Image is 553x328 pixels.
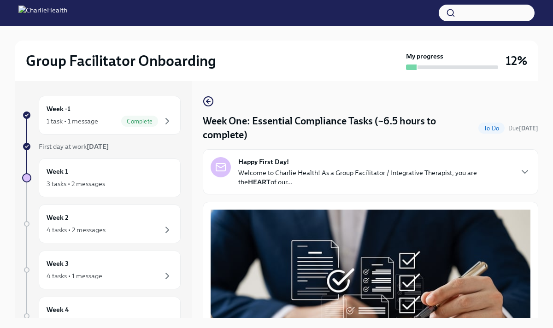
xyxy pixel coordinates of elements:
[47,117,98,126] div: 1 task • 1 message
[26,52,216,70] h2: Group Facilitator Onboarding
[238,157,289,166] strong: Happy First Day!
[47,317,63,327] div: 1 task
[248,178,271,186] strong: HEART
[406,52,443,61] strong: My progress
[47,104,71,114] h6: Week -1
[22,251,181,289] a: Week 34 tasks • 1 message
[508,124,538,133] span: September 22nd, 2025 09:00
[47,166,68,176] h6: Week 1
[39,142,109,151] span: First day at work
[203,114,475,142] h4: Week One: Essential Compliance Tasks (~6.5 hours to complete)
[87,142,109,151] strong: [DATE]
[506,53,527,69] h3: 12%
[47,271,102,281] div: 4 tasks • 1 message
[22,96,181,135] a: Week -11 task • 1 messageComplete
[18,6,67,20] img: CharlieHealth
[478,125,505,132] span: To Do
[519,125,538,132] strong: [DATE]
[121,118,158,125] span: Complete
[22,142,181,151] a: First day at work[DATE]
[22,158,181,197] a: Week 13 tasks • 2 messages
[508,125,538,132] span: Due
[47,212,69,223] h6: Week 2
[47,225,106,234] div: 4 tasks • 2 messages
[47,305,69,315] h6: Week 4
[238,168,512,187] p: Welcome to Charlie Health! As a Group Facilitator / Integrative Therapist, you are the of our...
[47,258,69,269] h6: Week 3
[22,205,181,243] a: Week 24 tasks • 2 messages
[47,179,105,188] div: 3 tasks • 2 messages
